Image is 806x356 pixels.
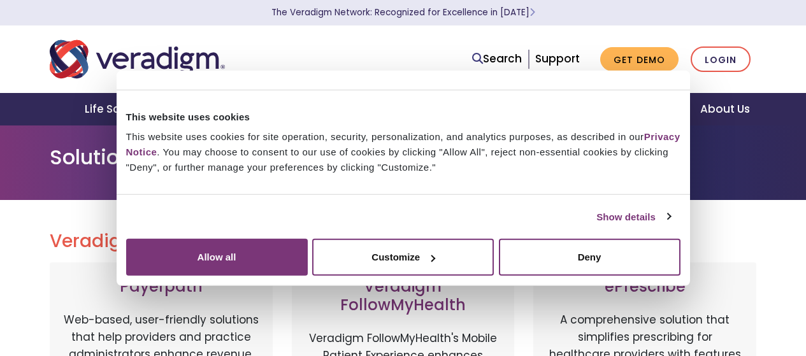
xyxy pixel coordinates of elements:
[691,46,751,73] a: Login
[271,6,535,18] a: The Veradigm Network: Recognized for Excellence in [DATE]Learn More
[126,131,680,157] a: Privacy Notice
[600,47,679,72] a: Get Demo
[312,239,494,276] button: Customize
[62,278,260,296] h3: Payerpath
[50,38,225,80] img: Veradigm logo
[535,51,580,66] a: Support
[685,93,765,125] a: About Us
[126,239,308,276] button: Allow all
[529,6,535,18] span: Learn More
[126,109,680,124] div: This website uses cookies
[472,50,522,68] a: Search
[50,231,757,252] h2: Veradigm Solutions
[50,145,757,169] h1: Solution Login
[305,278,502,315] h3: Veradigm FollowMyHealth
[126,129,680,175] div: This website uses cookies for site operation, security, personalization, and analytics purposes, ...
[546,278,744,296] h3: ePrescribe
[69,93,175,125] a: Life Sciences
[596,209,670,224] a: Show details
[499,239,680,276] button: Deny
